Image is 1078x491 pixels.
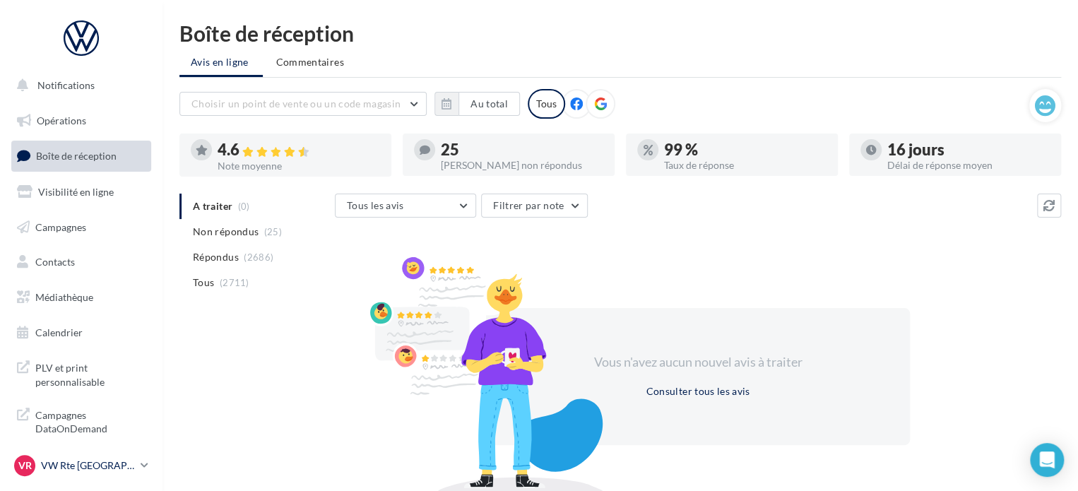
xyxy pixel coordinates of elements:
div: [PERSON_NAME] non répondus [441,160,603,170]
button: Au total [434,92,520,116]
div: 4.6 [218,142,380,158]
span: (2711) [220,277,249,288]
span: PLV et print personnalisable [35,358,146,389]
div: 25 [441,142,603,158]
span: (2686) [244,252,273,263]
span: Tous les avis [347,199,404,211]
button: Consulter tous les avis [640,383,755,400]
span: Opérations [37,114,86,126]
span: Notifications [37,79,95,91]
a: Contacts [8,247,154,277]
button: Choisir un point de vente ou un code magasin [179,92,427,116]
a: Médiathèque [8,283,154,312]
div: Délai de réponse moyen [887,160,1050,170]
span: Non répondus [193,225,259,239]
div: Vous n'avez aucun nouvel avis à traiter [576,353,819,372]
div: Boîte de réception [179,23,1061,44]
div: 16 jours [887,142,1050,158]
a: Campagnes DataOnDemand [8,400,154,442]
a: Campagnes [8,213,154,242]
button: Au total [458,92,520,116]
span: Choisir un point de vente ou un code magasin [191,97,401,110]
span: Médiathèque [35,291,93,303]
span: Répondus [193,250,239,264]
div: 99 % [664,142,827,158]
span: Campagnes [35,220,86,232]
span: (25) [264,226,282,237]
div: Taux de réponse [664,160,827,170]
span: Boîte de réception [36,150,117,162]
div: Open Intercom Messenger [1030,443,1064,477]
a: Calendrier [8,318,154,348]
span: Visibilité en ligne [38,186,114,198]
div: Note moyenne [218,161,380,171]
p: VW Rte [GEOGRAPHIC_DATA] [41,459,135,473]
div: Tous [528,89,565,119]
span: VR [18,459,32,473]
span: Tous [193,276,214,290]
button: Filtrer par note [481,194,588,218]
span: Campagnes DataOnDemand [35,406,146,436]
span: Contacts [35,256,75,268]
a: VR VW Rte [GEOGRAPHIC_DATA] [11,452,151,479]
a: Opérations [8,106,154,136]
a: Boîte de réception [8,141,154,171]
a: PLV et print personnalisable [8,353,154,394]
button: Notifications [8,71,148,100]
span: Calendrier [35,326,83,338]
span: Commentaires [276,55,344,69]
a: Visibilité en ligne [8,177,154,207]
button: Tous les avis [335,194,476,218]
